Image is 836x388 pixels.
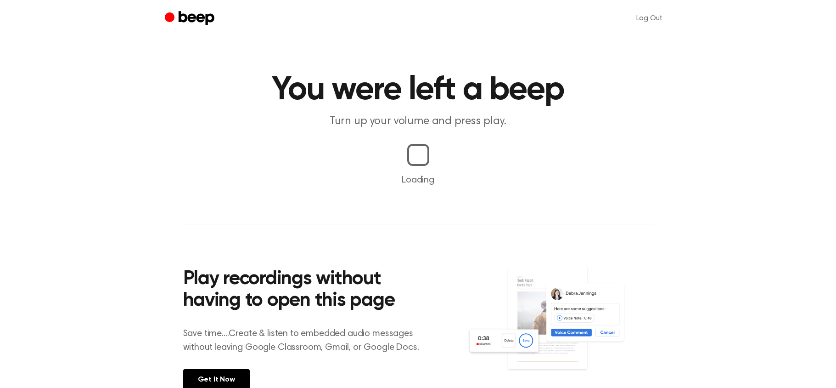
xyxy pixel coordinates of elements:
[627,7,672,29] a: Log Out
[183,268,431,312] h2: Play recordings without having to open this page
[165,10,217,28] a: Beep
[183,74,653,107] h1: You were left a beep
[183,327,431,354] p: Save time....Create & listen to embedded audio messages without leaving Google Classroom, Gmail, ...
[11,173,825,187] p: Loading
[242,114,595,129] p: Turn up your volume and press play.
